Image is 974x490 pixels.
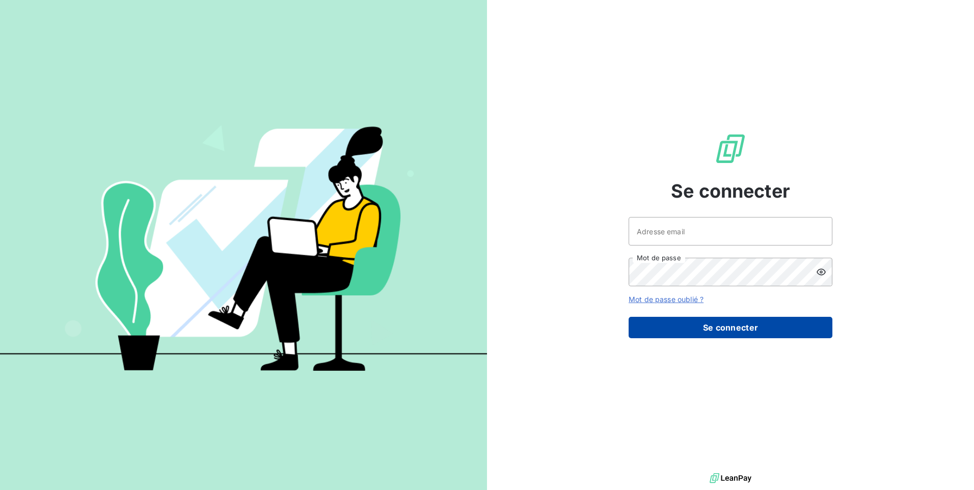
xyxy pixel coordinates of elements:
[629,217,832,246] input: placeholder
[629,317,832,338] button: Se connecter
[671,177,790,205] span: Se connecter
[629,295,704,304] a: Mot de passe oublié ?
[710,471,751,486] img: logo
[714,132,747,165] img: Logo LeanPay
